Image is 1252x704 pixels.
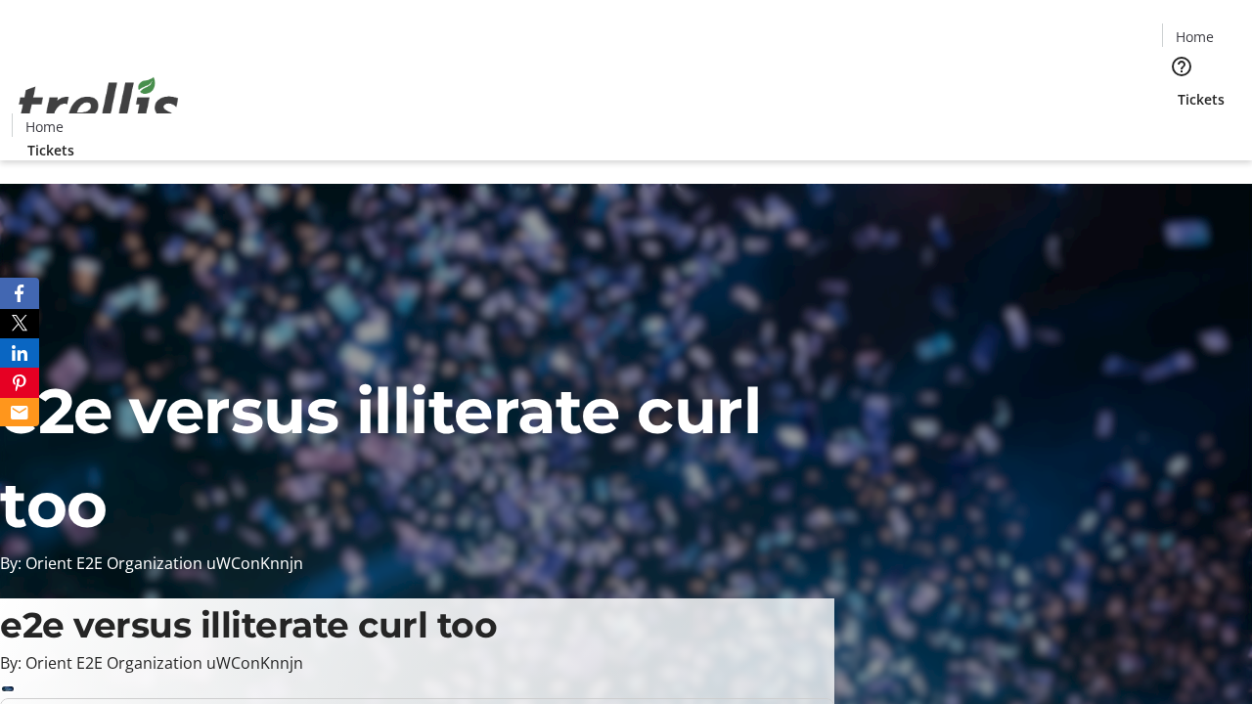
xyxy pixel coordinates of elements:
[1162,89,1240,110] a: Tickets
[1163,26,1226,47] a: Home
[27,140,74,160] span: Tickets
[12,140,90,160] a: Tickets
[1178,89,1225,110] span: Tickets
[1162,110,1201,149] button: Cart
[1176,26,1214,47] span: Home
[25,116,64,137] span: Home
[12,56,186,154] img: Orient E2E Organization uWConKnnjn's Logo
[13,116,75,137] a: Home
[1162,47,1201,86] button: Help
